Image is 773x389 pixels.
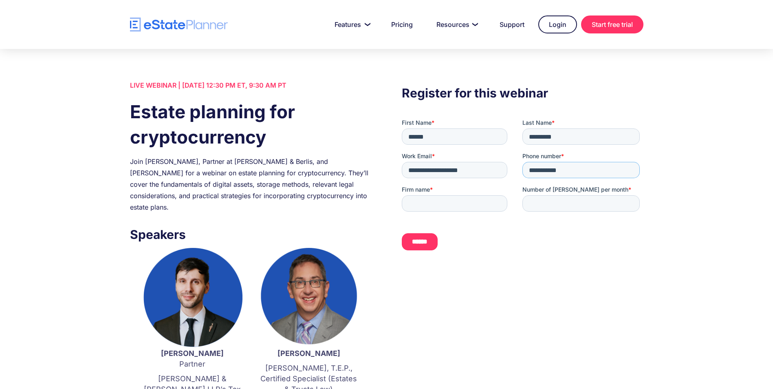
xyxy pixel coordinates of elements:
div: Join [PERSON_NAME], Partner at [PERSON_NAME] & Berlis, and [PERSON_NAME] for a webinar on estate ... [130,156,371,213]
strong: [PERSON_NAME] [161,349,224,358]
h1: Estate planning for cryptocurrency [130,99,371,150]
a: Resources [427,16,486,33]
h3: Speakers [130,225,371,244]
a: Start free trial [581,15,643,33]
h3: Register for this webinar [402,84,643,102]
a: Support [490,16,534,33]
a: Login [538,15,577,33]
a: home [130,18,228,32]
p: Partner [142,348,242,369]
strong: [PERSON_NAME] [277,349,340,358]
a: Features [325,16,377,33]
iframe: Form 0 [402,119,643,257]
div: LIVE WEBINAR | [DATE] 12:30 PM ET, 9:30 AM PT [130,80,371,91]
a: Pricing [381,16,423,33]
